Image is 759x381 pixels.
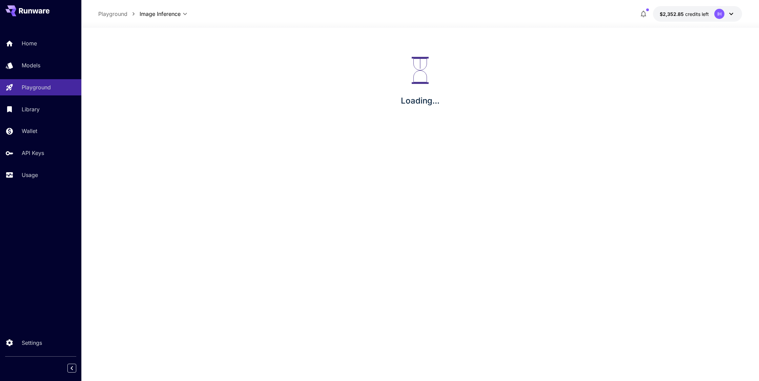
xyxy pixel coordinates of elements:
[653,6,742,22] button: $2,352.84713IH
[98,10,140,18] nav: breadcrumb
[73,362,81,374] div: Collapse sidebar
[22,149,44,157] p: API Keys
[140,10,181,18] span: Image Inference
[22,39,37,47] p: Home
[685,11,709,17] span: credits left
[22,339,42,347] p: Settings
[22,105,40,113] p: Library
[714,9,724,19] div: IH
[660,11,685,17] span: $2,352.85
[67,364,76,373] button: Collapse sidebar
[22,171,38,179] p: Usage
[22,127,37,135] p: Wallet
[660,10,709,18] div: $2,352.84713
[22,83,51,91] p: Playground
[401,95,439,107] p: Loading...
[22,61,40,69] p: Models
[98,10,127,18] a: Playground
